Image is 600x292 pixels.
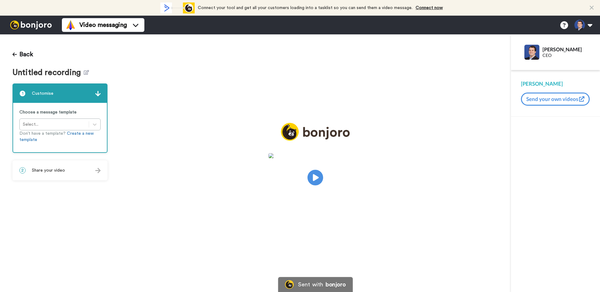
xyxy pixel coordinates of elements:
[326,282,346,287] div: bonjoro
[281,123,350,141] img: logo_full.png
[19,90,26,97] span: 1
[19,131,94,142] a: Create a new template
[79,21,127,29] span: Video messaging
[19,167,26,174] span: 2
[12,68,84,77] span: Untitled recording
[95,91,101,96] img: arrow.svg
[12,47,33,62] button: Back
[524,45,539,60] img: Profile Image
[278,277,352,292] a: Bonjoro LogoSent withbonjoro
[542,46,590,52] div: [PERSON_NAME]
[19,109,101,115] p: Choose a message template
[32,90,53,97] span: Customise
[521,80,590,88] div: [PERSON_NAME]
[416,6,443,10] a: Connect now
[32,167,65,174] span: Share your video
[12,160,107,180] div: 2Share your video
[160,3,195,13] div: animation
[542,53,590,58] div: CEO
[285,280,294,289] img: Bonjoro Logo
[521,93,590,106] button: Send your own videos
[95,168,101,173] img: arrow.svg
[268,153,362,158] img: 275538e2-e3f2-4efc-9b3c-e0f46aff6bdf.jpg
[7,21,54,29] img: bj-logo-header-white.svg
[19,130,101,143] p: Don’t have a template?
[66,20,76,30] img: vm-color.svg
[198,6,412,10] span: Connect your tool and get all your customers loading into a tasklist so you can send them a video...
[298,282,323,287] div: Sent with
